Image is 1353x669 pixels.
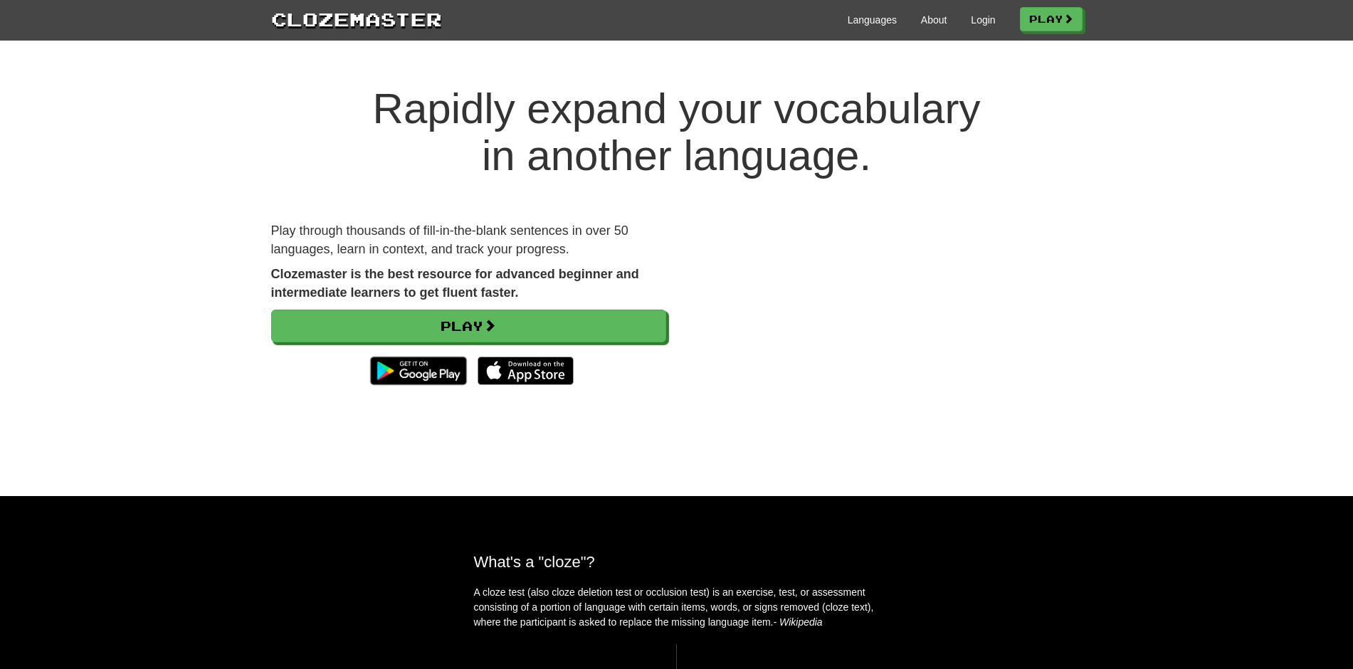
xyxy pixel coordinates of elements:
a: Clozemaster [271,6,442,32]
em: - Wikipedia [774,616,823,628]
a: Play [1020,7,1083,31]
a: Languages [848,13,897,27]
a: Login [971,13,995,27]
a: Play [271,310,666,342]
p: Play through thousands of fill-in-the-blank sentences in over 50 languages, learn in context, and... [271,222,666,258]
h2: What's a "cloze"? [474,553,880,571]
img: Get it on Google Play [363,349,473,392]
img: Download_on_the_App_Store_Badge_US-UK_135x40-25178aeef6eb6b83b96f5f2d004eda3bffbb37122de64afbaef7... [478,357,574,385]
p: A cloze test (also cloze deletion test or occlusion test) is an exercise, test, or assessment con... [474,585,880,630]
a: About [921,13,947,27]
strong: Clozemaster is the best resource for advanced beginner and intermediate learners to get fluent fa... [271,267,639,300]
